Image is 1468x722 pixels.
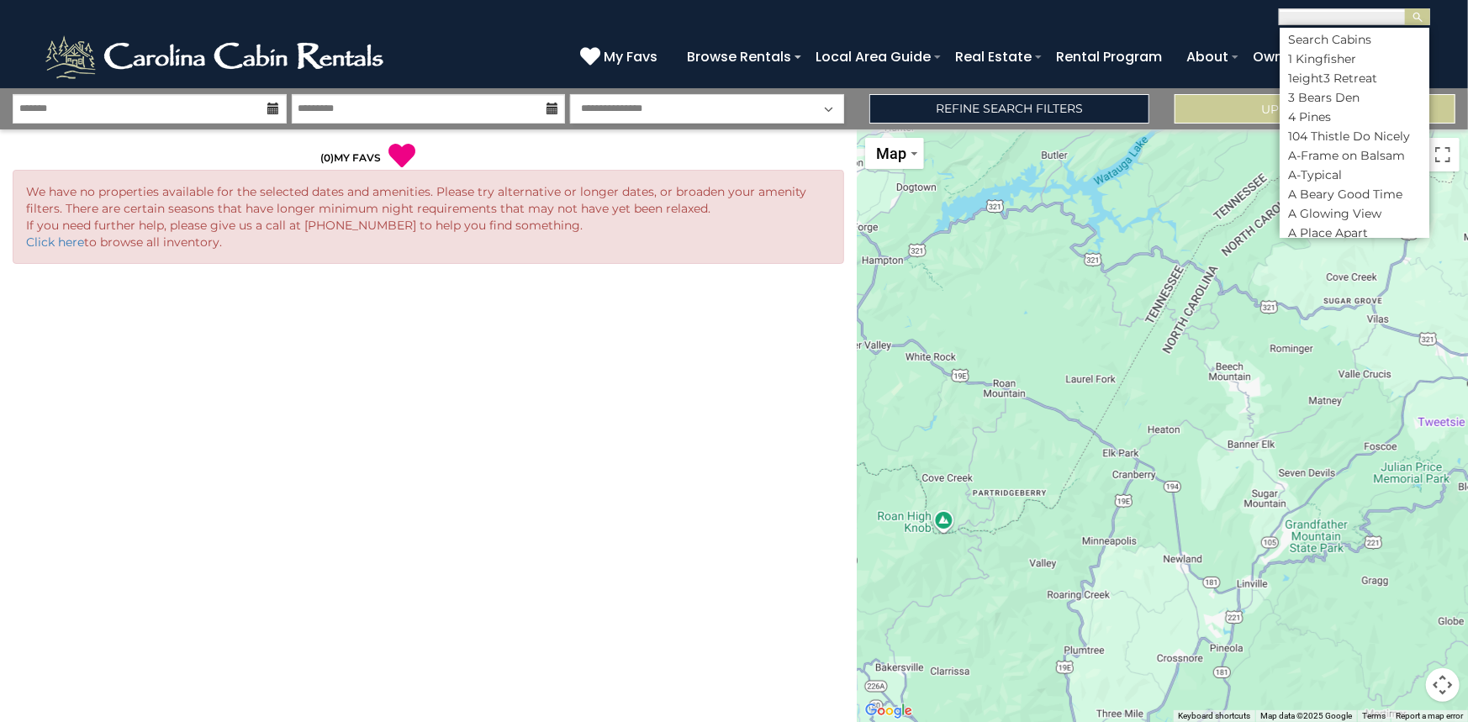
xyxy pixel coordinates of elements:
li: 1 Kingfisher [1280,51,1429,66]
p: We have no properties available for the selected dates and amenities. Please try alternative or l... [26,183,831,250]
li: A Glowing View [1280,206,1429,221]
button: Keyboard shortcuts [1178,710,1250,722]
li: A Place Apart [1280,225,1429,240]
span: My Favs [604,46,657,67]
a: Click here [26,235,84,250]
span: Map [877,145,907,162]
img: White-1-2.png [42,32,391,82]
li: A-Frame on Balsam [1280,148,1429,163]
li: 1eight3 Retreat [1280,71,1429,86]
a: Report a map error [1396,711,1463,720]
span: Map data ©2025 Google [1260,711,1352,720]
li: 3 Bears Den [1280,90,1429,105]
li: 104 Thistle Do Nicely [1280,129,1429,144]
a: Owner Login [1244,42,1344,71]
a: About [1178,42,1237,71]
a: (0)MY FAVS [320,151,381,164]
span: 0 [324,151,330,164]
li: 4 Pines [1280,109,1429,124]
a: Local Area Guide [807,42,939,71]
button: Change map style [865,138,924,169]
a: Open this area in Google Maps (opens a new window) [861,700,916,722]
button: Map camera controls [1426,668,1460,702]
span: ( ) [320,151,334,164]
li: A-Typical [1280,167,1429,182]
a: Terms (opens in new tab) [1362,711,1386,720]
a: Refine Search Filters [869,94,1150,124]
a: My Favs [580,46,662,68]
a: Rental Program [1048,42,1170,71]
li: A Beary Good Time [1280,187,1429,202]
li: Search Cabins [1280,32,1429,47]
a: Real Estate [947,42,1040,71]
button: Toggle fullscreen view [1426,138,1460,171]
a: Browse Rentals [679,42,800,71]
img: Google [861,700,916,722]
button: Update Results [1175,94,1455,124]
